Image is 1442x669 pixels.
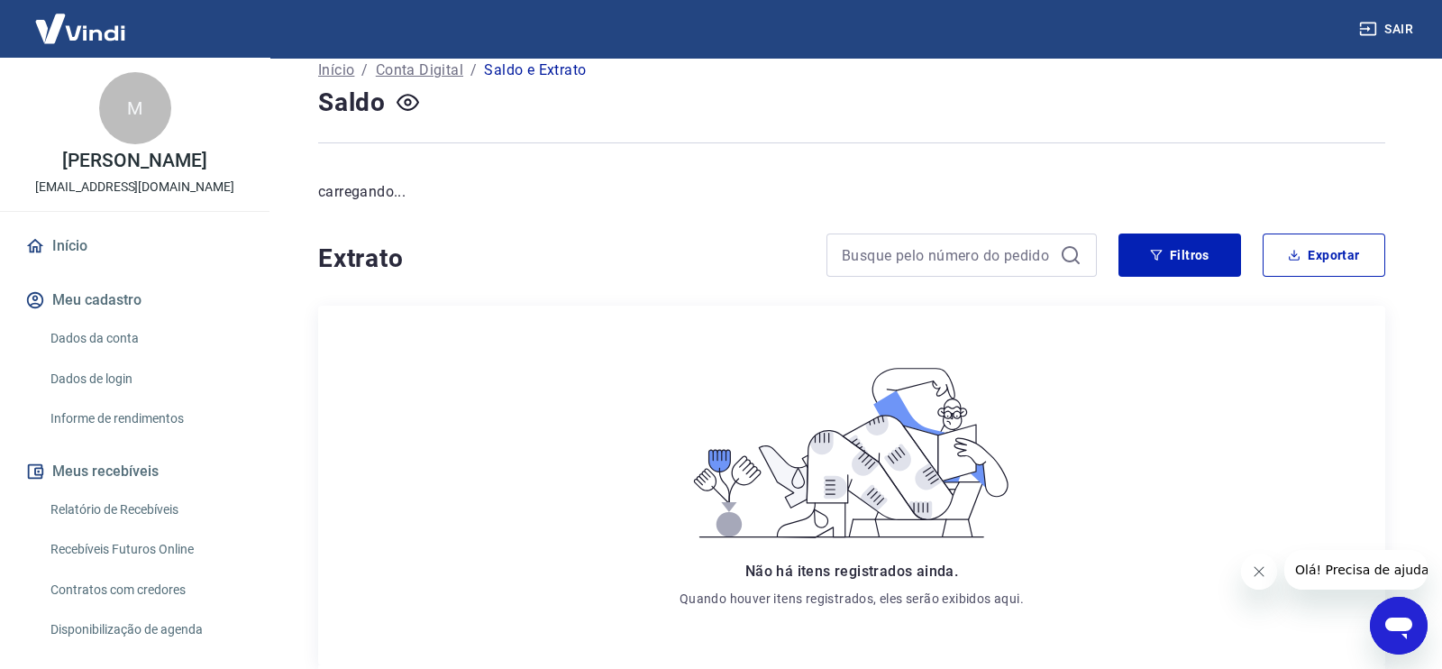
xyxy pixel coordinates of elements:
[1263,234,1385,277] button: Exportar
[361,60,368,81] p: /
[1370,597,1428,655] iframe: Botão para abrir a janela de mensagens
[318,181,1385,203] p: carregando...
[62,151,206,170] p: [PERSON_NAME]
[43,572,248,609] a: Contratos com credores
[1118,234,1241,277] button: Filtros
[376,60,463,81] a: Conta Digital
[22,1,139,56] img: Vindi
[43,361,248,398] a: Dados de login
[22,226,248,266] a: Início
[22,280,248,320] button: Meu cadastro
[470,60,477,81] p: /
[43,400,248,437] a: Informe de rendimentos
[1284,550,1428,590] iframe: Mensagem da empresa
[43,611,248,648] a: Disponibilização de agenda
[22,452,248,491] button: Meus recebíveis
[318,241,805,277] h4: Extrato
[745,563,958,580] span: Não há itens registrados ainda.
[1355,13,1420,46] button: Sair
[484,60,586,81] p: Saldo e Extrato
[842,242,1053,269] input: Busque pelo número do pedido
[318,60,354,81] a: Início
[99,72,171,144] div: M
[318,85,386,121] h4: Saldo
[680,590,1024,608] p: Quando houver itens registrados, eles serão exibidos aqui.
[11,13,151,27] span: Olá! Precisa de ajuda?
[43,531,248,568] a: Recebíveis Futuros Online
[1241,554,1277,590] iframe: Fechar mensagem
[35,178,234,197] p: [EMAIL_ADDRESS][DOMAIN_NAME]
[43,320,248,357] a: Dados da conta
[43,491,248,528] a: Relatório de Recebíveis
